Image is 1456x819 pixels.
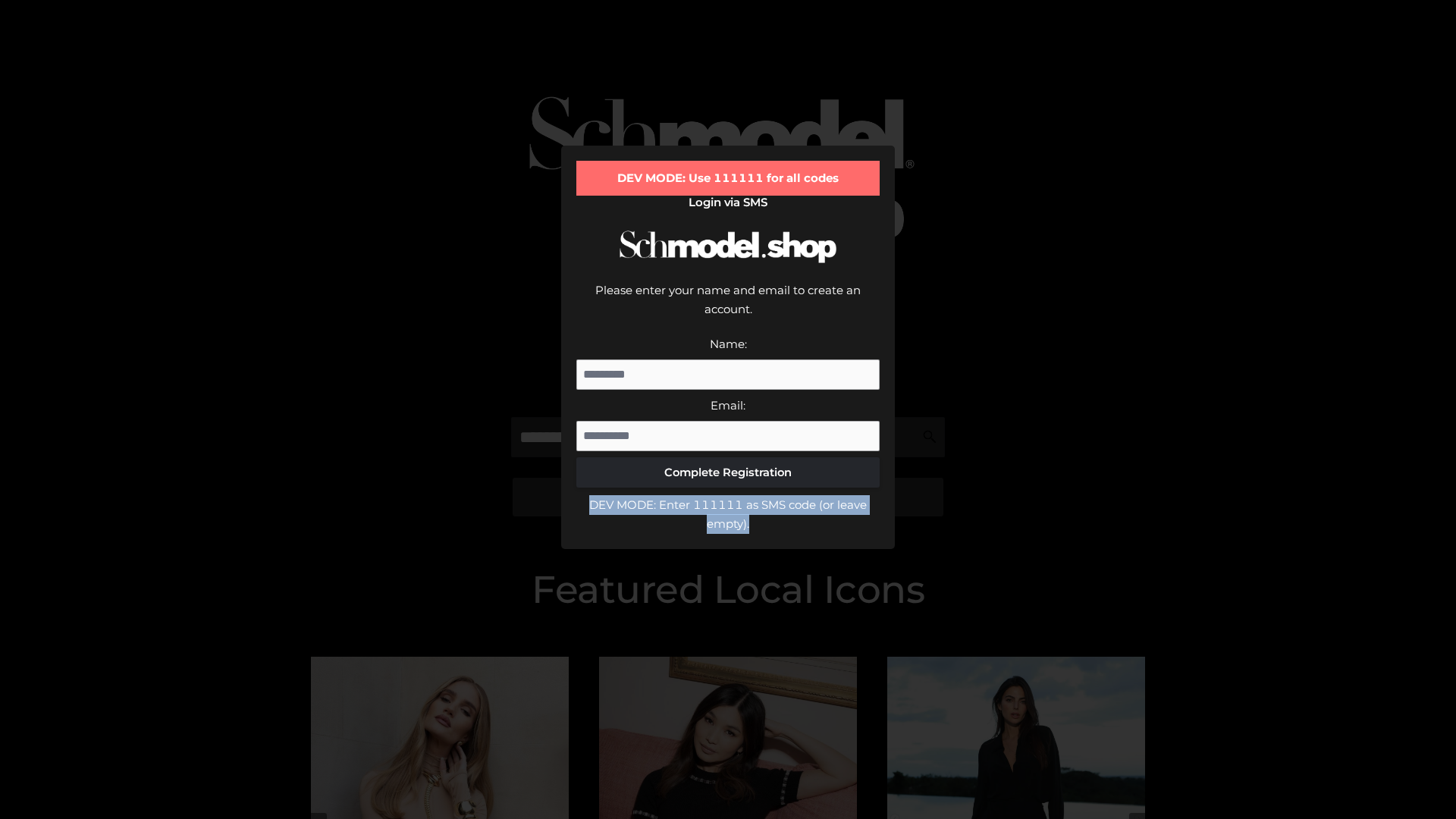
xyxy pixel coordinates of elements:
button: Complete Registration [576,457,880,488]
div: Please enter your name and email to create an account. [576,281,880,334]
label: Email: [711,398,745,413]
img: Schmodel Logo [614,217,842,277]
div: DEV MODE: Enter 111111 as SMS code (or leave empty). [576,495,880,534]
label: Name: [710,337,747,351]
div: DEV MODE: Use 111111 for all codes [576,161,880,196]
h2: Login via SMS [576,196,880,209]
